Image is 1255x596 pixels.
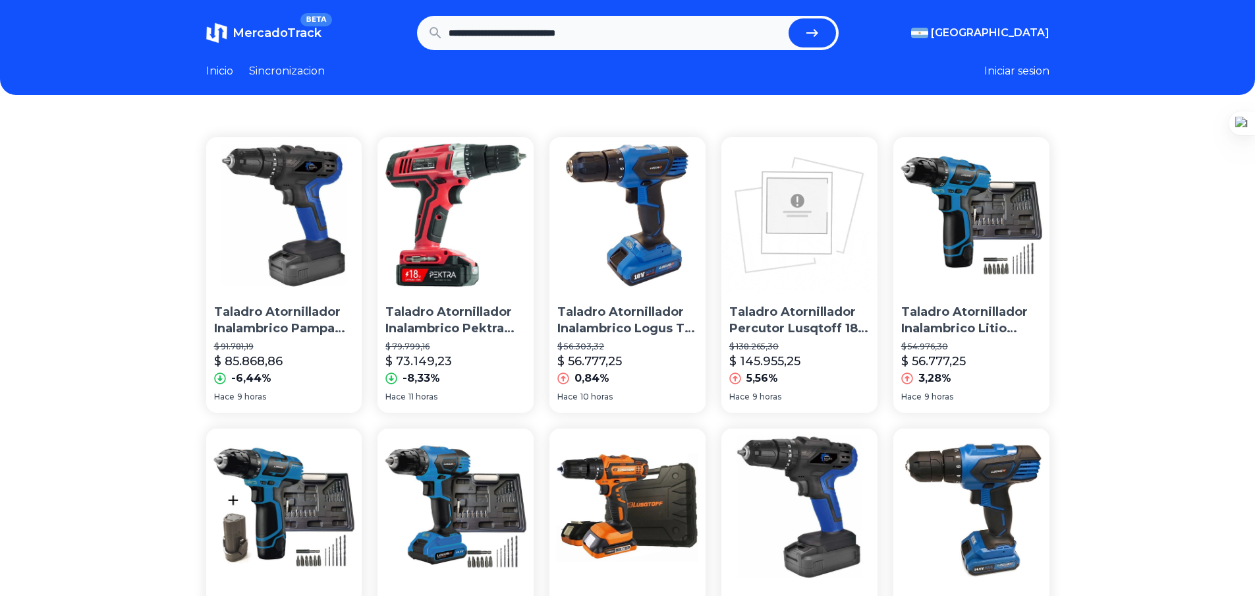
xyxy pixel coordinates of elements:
[237,392,266,402] span: 9 horas
[549,137,706,293] img: Taladro Atornillador Inalambrico Logus Til-18v-be 18v-
[729,352,800,371] p: $ 145.955,25
[901,352,966,371] p: $ 56.777,25
[557,342,698,352] p: $ 56.303,32
[918,371,951,386] p: 3,28%
[746,371,778,386] p: 5,56%
[549,429,706,585] img: Taladro Atornillador Percutor Lusqtoff 18v Inalambrico 2 Bat
[214,352,283,371] p: $ 85.868,86
[557,392,578,402] span: Hace
[377,137,534,413] a: Taladro Atornillador Inalambrico Pektra 18v + Luz UsbTaladro Atornillador Inalambrico Pektra 18v ...
[721,137,878,293] img: Taladro Atornillador Percutor Lusqtoff 18v Inalambrico 2 Bat
[385,342,526,352] p: $ 79.799,16
[893,137,1049,413] a: Taladro Atornillador Inalambrico Litio Logus 12v + MaletinTaladro Atornillador Inalambrico Litio ...
[206,22,321,44] a: MercadoTrackBETA
[403,371,440,386] p: -8,33%
[924,392,953,402] span: 9 horas
[206,429,362,585] img: Taladro Atornillador Inalambr Litio Logus 12v + Maletin 2bat
[385,352,452,371] p: $ 73.149,23
[385,304,526,337] p: Taladro Atornillador Inalambrico Pektra 18v + Luz Usb
[721,137,878,413] a: Taladro Atornillador Percutor Lusqtoff 18v Inalambrico 2 BatTaladro Atornillador Percutor Lusqtof...
[549,137,706,413] a: Taladro Atornillador Inalambrico Logus Til-18v-be 18v-Taladro Atornillador Inalambrico Logus Til-...
[249,63,325,79] a: Sincronizacion
[893,429,1049,585] img: Taladro Atornillador Inalambrico Logus Til-15v-be 14.4v
[911,25,1049,41] button: [GEOGRAPHIC_DATA]
[893,137,1049,293] img: Taladro Atornillador Inalambrico Litio Logus 12v + Maletin
[233,26,321,40] span: MercadoTrack
[901,392,922,402] span: Hace
[214,342,354,352] p: $ 91.781,19
[377,137,534,293] img: Taladro Atornillador Inalambrico Pektra 18v + Luz Usb
[206,137,362,293] img: Taladro Atornillador Inalambrico Pampa 18v-litio
[214,392,235,402] span: Hace
[206,22,227,44] img: MercadoTrack
[580,392,613,402] span: 10 horas
[901,342,1042,352] p: $ 54.976,30
[911,28,928,38] img: Argentina
[300,13,331,26] span: BETA
[408,392,437,402] span: 11 horas
[984,63,1049,79] button: Iniciar sesion
[574,371,609,386] p: 0,84%
[729,342,870,352] p: $ 138.265,30
[752,392,781,402] span: 9 horas
[231,371,271,386] p: -6,44%
[729,392,750,402] span: Hace
[901,304,1042,337] p: Taladro Atornillador Inalambrico Litio Logus 12v + Maletin
[377,429,534,585] img: Taladro Atornillador Inalambrico Litio Logus 15v + Maletin
[729,304,870,337] p: Taladro Atornillador Percutor Lusqtoff 18v Inalambrico 2 Bat
[931,25,1049,41] span: [GEOGRAPHIC_DATA]
[721,429,878,585] img: Taladro Atornillador Inalambrico Pampa 18v-litio
[206,137,362,413] a: Taladro Atornillador Inalambrico Pampa 18v-litioTaladro Atornillador Inalambrico Pampa 18v-litio$...
[557,304,698,337] p: Taladro Atornillador Inalambrico Logus Til-18v-be 18v-
[557,352,622,371] p: $ 56.777,25
[385,392,406,402] span: Hace
[206,63,233,79] a: Inicio
[214,304,354,337] p: Taladro Atornillador Inalambrico Pampa 18v-litio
